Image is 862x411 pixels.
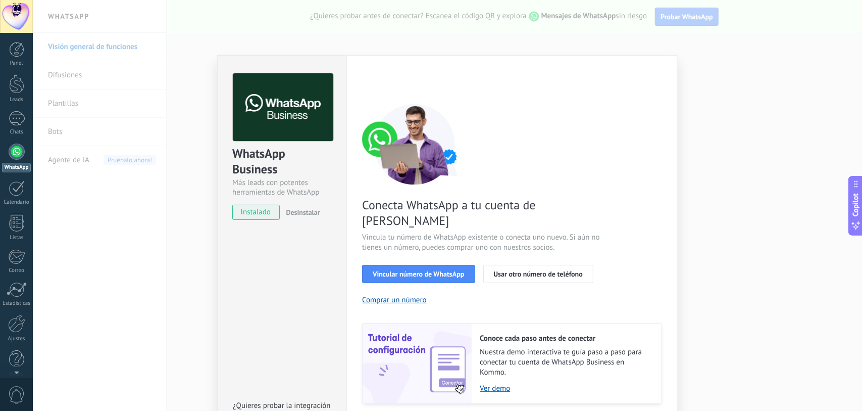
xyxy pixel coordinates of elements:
[232,146,332,178] div: WhatsApp Business
[373,270,464,278] span: Vincular número de WhatsApp
[362,104,468,185] img: connect number
[362,233,602,253] span: Vincula tu número de WhatsApp existente o conecta uno nuevo. Si aún no tienes un número, puedes c...
[362,295,427,305] button: Comprar un número
[2,97,31,103] div: Leads
[2,336,31,342] div: Ajustes
[480,384,651,393] a: Ver demo
[494,270,583,278] span: Usar otro número de teléfono
[480,334,651,343] h2: Conoce cada paso antes de conectar
[286,208,320,217] span: Desinstalar
[2,60,31,67] div: Panel
[851,193,861,216] span: Copilot
[483,265,593,283] button: Usar otro número de teléfono
[282,205,320,220] button: Desinstalar
[233,73,333,142] img: logo_main.png
[2,129,31,135] div: Chats
[233,205,279,220] span: instalado
[480,347,651,378] span: Nuestra demo interactiva te guía paso a paso para conectar tu cuenta de WhatsApp Business en Kommo.
[2,300,31,307] div: Estadísticas
[2,235,31,241] div: Listas
[2,267,31,274] div: Correo
[232,178,332,197] div: Más leads con potentes herramientas de WhatsApp
[362,265,475,283] button: Vincular número de WhatsApp
[2,163,31,172] div: WhatsApp
[362,197,602,229] span: Conecta WhatsApp a tu cuenta de [PERSON_NAME]
[2,199,31,206] div: Calendario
